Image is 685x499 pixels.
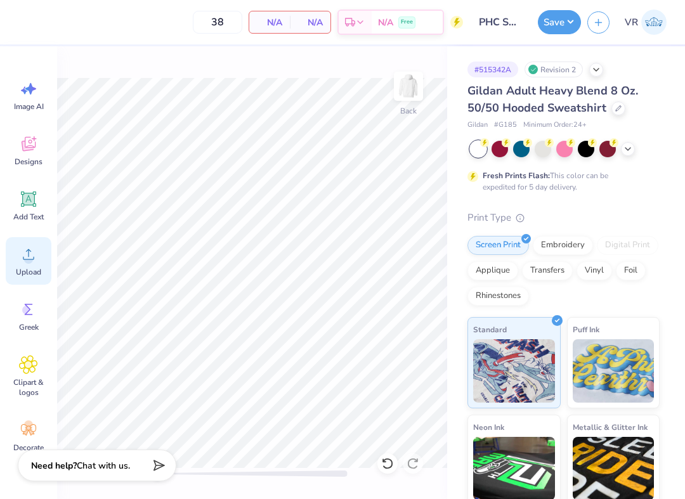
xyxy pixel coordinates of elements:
[257,16,282,29] span: N/A
[77,460,130,472] span: Chat with us.
[467,236,529,255] div: Screen Print
[13,443,44,453] span: Decorate
[19,322,39,332] span: Greek
[525,62,583,77] div: Revision 2
[378,16,393,29] span: N/A
[396,74,421,99] img: Back
[467,287,529,306] div: Rhinestones
[625,15,638,30] span: VR
[573,420,648,434] span: Metallic & Glitter Ink
[522,261,573,280] div: Transfers
[619,10,672,35] a: VR
[494,120,517,131] span: # G185
[467,83,638,115] span: Gildan Adult Heavy Blend 8 Oz. 50/50 Hooded Sweatshirt
[473,339,555,403] img: Standard
[573,323,599,336] span: Puff Ink
[573,339,655,403] img: Puff Ink
[473,420,504,434] span: Neon Ink
[400,105,417,117] div: Back
[193,11,242,34] input: – –
[401,18,413,27] span: Free
[467,261,518,280] div: Applique
[14,101,44,112] span: Image AI
[469,10,532,35] input: Untitled Design
[523,120,587,131] span: Minimum Order: 24 +
[467,62,518,77] div: # 515342A
[467,120,488,131] span: Gildan
[467,211,660,225] div: Print Type
[13,212,44,222] span: Add Text
[538,10,581,34] button: Save
[8,377,49,398] span: Clipart & logos
[16,267,41,277] span: Upload
[473,323,507,336] span: Standard
[577,261,612,280] div: Vinyl
[597,236,658,255] div: Digital Print
[483,170,639,193] div: This color can be expedited for 5 day delivery.
[533,236,593,255] div: Embroidery
[31,460,77,472] strong: Need help?
[616,261,646,280] div: Foil
[297,16,323,29] span: N/A
[641,10,667,35] img: Val Rhey Lodueta
[15,157,42,167] span: Designs
[483,171,550,181] strong: Fresh Prints Flash:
